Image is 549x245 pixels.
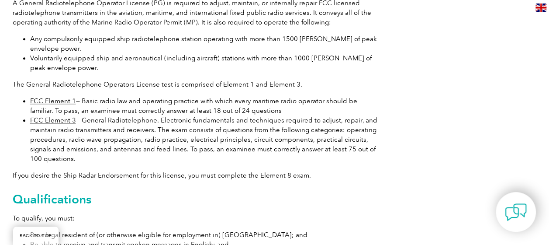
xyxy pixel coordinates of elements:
li: — Basic radio law and operating practice with which every maritime radio operator should be famil... [30,96,380,115]
li: Any compulsorily equipped ship radiotelephone station operating with more than 1500 [PERSON_NAME]... [30,34,380,53]
li: Be a legal resident of (or otherwise eligible for employment in) [GEOGRAPHIC_DATA]; and [30,230,380,240]
img: en [535,3,546,12]
li: Voluntarily equipped ship and aeronautical (including aircraft) stations with more than 1000 [PER... [30,53,380,73]
p: To qualify, you must: [13,213,380,223]
p: The General Radiotelephone Operators License test is comprised of Element 1 and Element 3. [13,80,380,89]
a: BACK TO TOP [13,227,59,245]
h2: Qualifications [13,192,380,206]
a: FCC Element 3 [30,116,76,124]
img: contact-chat.png [505,201,527,223]
a: FCC Element 1 [30,97,76,105]
li: — General Radiotelephone. Electronic fundamentals and techniques required to adjust, repair, and ... [30,115,380,164]
p: If you desire the Ship Radar Endorsement for this license, you must complete the Element 8 exam. [13,171,380,180]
